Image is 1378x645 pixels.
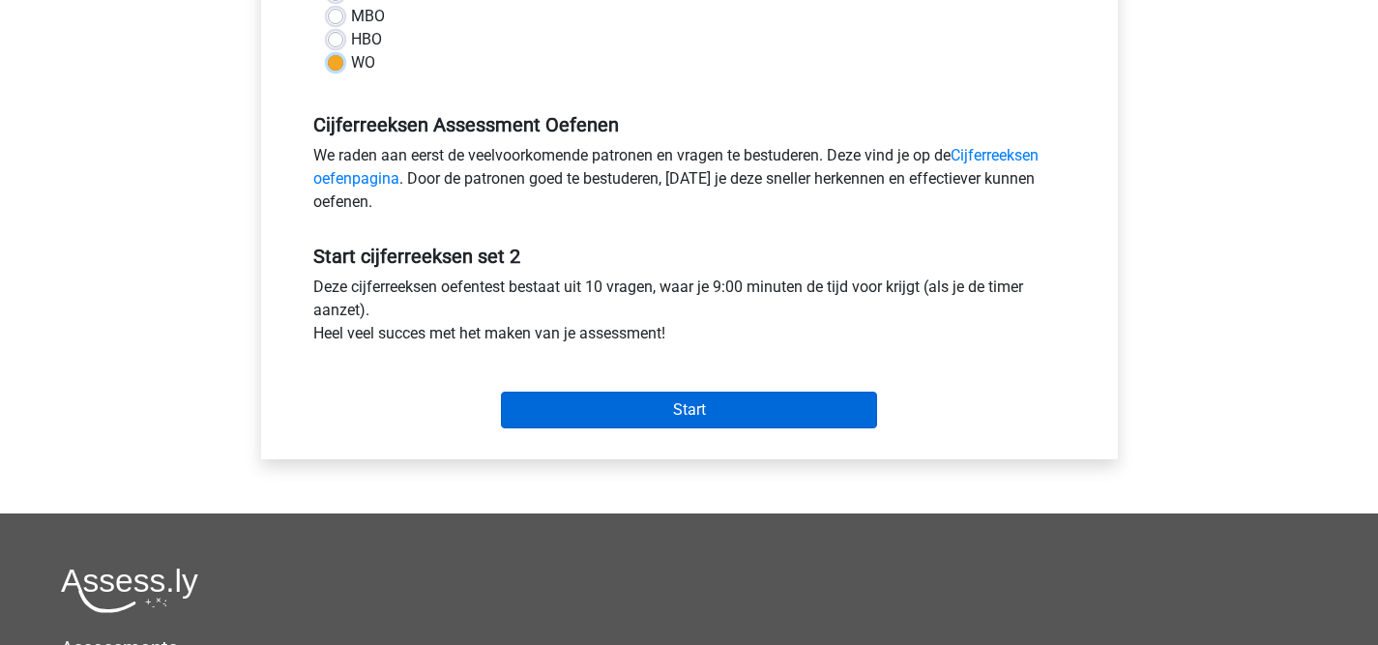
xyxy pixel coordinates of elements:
[501,392,877,428] input: Start
[313,245,1066,268] h5: Start cijferreeksen set 2
[299,144,1080,221] div: We raden aan eerst de veelvoorkomende patronen en vragen te bestuderen. Deze vind je op de . Door...
[299,276,1080,353] div: Deze cijferreeksen oefentest bestaat uit 10 vragen, waar je 9:00 minuten de tijd voor krijgt (als...
[351,51,375,74] label: WO
[351,28,382,51] label: HBO
[313,113,1066,136] h5: Cijferreeksen Assessment Oefenen
[351,5,385,28] label: MBO
[61,568,198,613] img: Assessly logo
